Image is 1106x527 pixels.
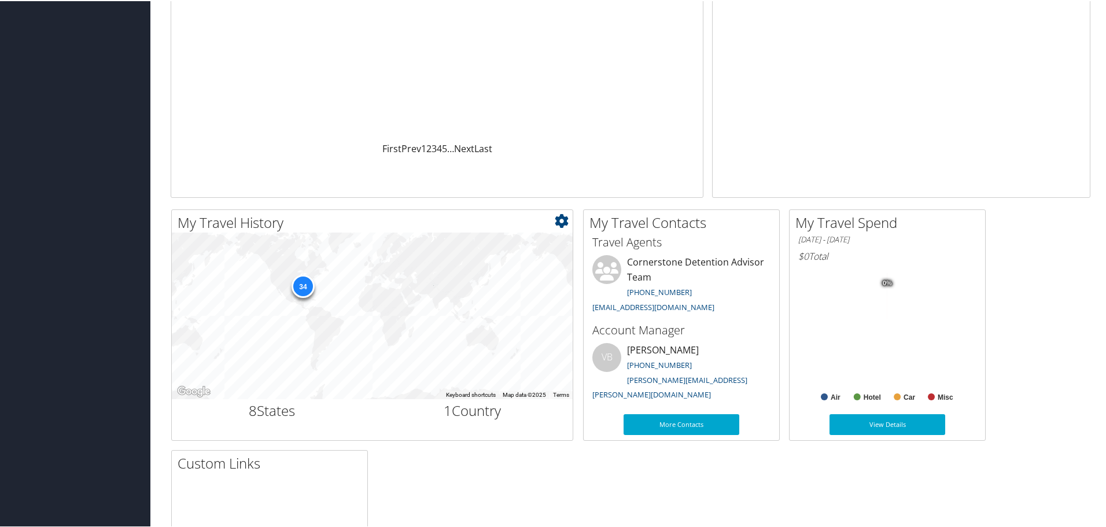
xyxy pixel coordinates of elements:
text: Hotel [864,392,881,400]
a: More Contacts [624,413,739,434]
a: Prev [401,141,421,154]
span: … [447,141,454,154]
li: [PERSON_NAME] [587,342,776,404]
h2: My Travel Contacts [589,212,779,231]
h2: My Travel History [178,212,573,231]
a: 3 [432,141,437,154]
h2: My Travel Spend [795,212,985,231]
li: Cornerstone Detention Advisor Team [587,254,776,316]
span: 1 [444,400,452,419]
a: Next [454,141,474,154]
text: Air [831,392,840,400]
a: View Details [830,413,945,434]
div: 34 [291,274,314,297]
h2: Custom Links [178,452,367,472]
a: Last [474,141,492,154]
a: 1 [421,141,426,154]
text: Car [904,392,915,400]
a: 4 [437,141,442,154]
div: VB [592,342,621,371]
a: [PERSON_NAME][EMAIL_ADDRESS][PERSON_NAME][DOMAIN_NAME] [592,374,747,399]
a: First [382,141,401,154]
h2: Country [381,400,565,419]
text: Misc [938,392,953,400]
h6: [DATE] - [DATE] [798,233,976,244]
img: Google [175,383,213,398]
a: 5 [442,141,447,154]
button: Keyboard shortcuts [446,390,496,398]
a: [PHONE_NUMBER] [627,286,692,296]
h6: Total [798,249,976,261]
h3: Travel Agents [592,233,770,249]
a: 2 [426,141,432,154]
h2: States [180,400,364,419]
h3: Account Manager [592,321,770,337]
span: $0 [798,249,809,261]
span: Map data ©2025 [503,390,546,397]
a: [EMAIL_ADDRESS][DOMAIN_NAME] [592,301,714,311]
a: [PHONE_NUMBER] [627,359,692,369]
a: Terms (opens in new tab) [553,390,569,397]
a: Open this area in Google Maps (opens a new window) [175,383,213,398]
tspan: 0% [883,279,892,286]
span: 8 [249,400,257,419]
